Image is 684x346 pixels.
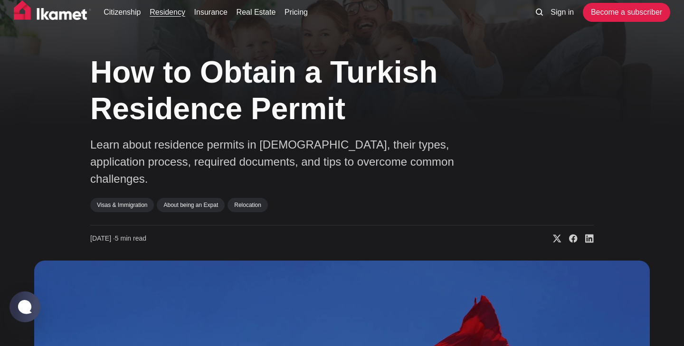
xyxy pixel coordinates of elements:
[545,234,561,243] a: Share on X
[90,198,154,212] a: Visas & Immigration
[90,54,489,127] h1: How to Obtain a Turkish Residence Permit
[14,0,92,24] img: Ikamet home
[104,7,141,18] a: Citizenship
[551,7,574,18] a: Sign in
[90,234,146,243] time: 5 min read
[578,234,594,243] a: Share on Linkedin
[90,234,115,242] span: [DATE] ∙
[228,198,268,212] a: Relocation
[237,7,276,18] a: Real Estate
[157,198,225,212] a: About being an Expat
[150,7,185,18] a: Residency
[90,136,461,187] p: Learn about residence permits in [DEMOGRAPHIC_DATA], their types, application process, required d...
[561,234,578,243] a: Share on Facebook
[194,7,228,18] a: Insurance
[285,7,308,18] a: Pricing
[583,3,670,22] a: Become a subscriber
